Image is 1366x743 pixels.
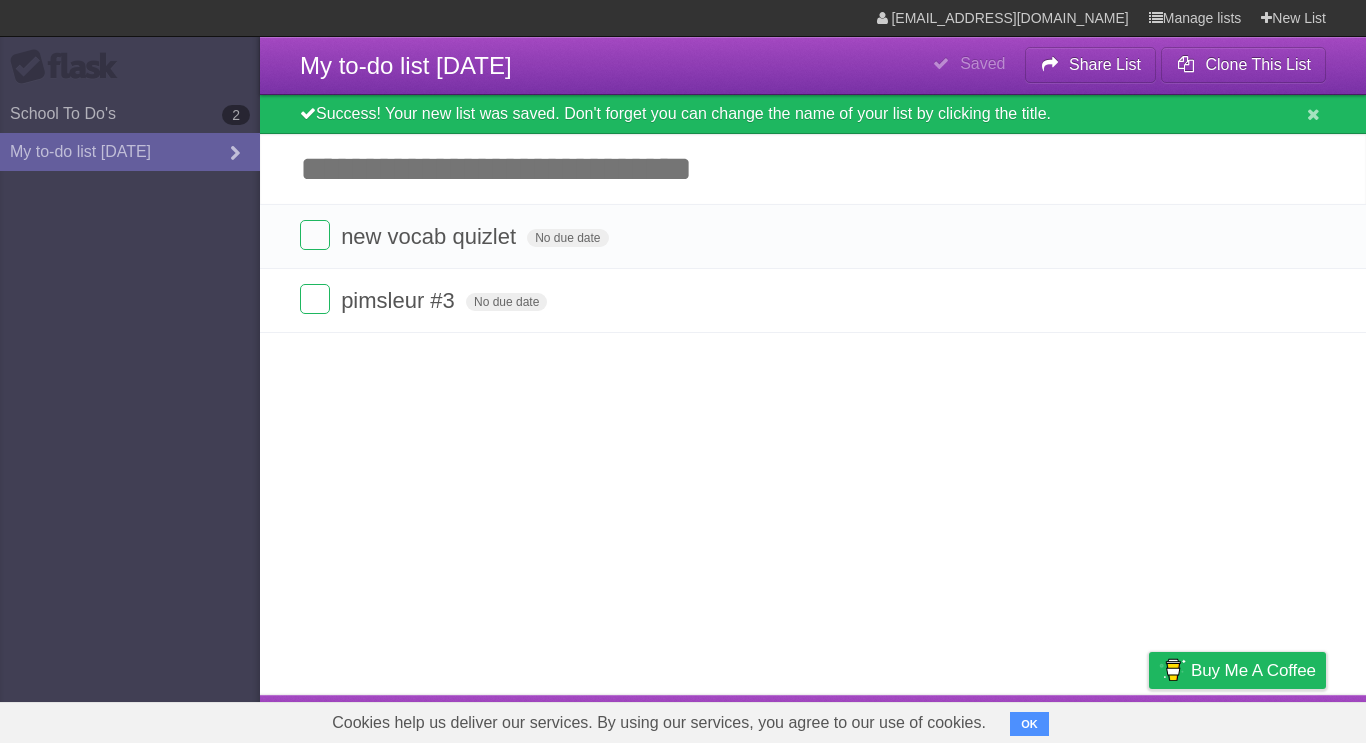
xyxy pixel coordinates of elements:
[300,52,512,79] span: My to-do list [DATE]
[466,293,547,311] span: No due date
[1025,47,1157,83] button: Share List
[1149,652,1326,689] a: Buy me a coffee
[883,700,925,738] a: About
[960,55,1005,72] b: Saved
[300,220,330,250] label: Done
[1161,47,1326,83] button: Clone This List
[527,229,608,247] span: No due date
[1200,700,1326,738] a: Suggest a feature
[341,224,521,249] span: new vocab quizlet
[1055,700,1099,738] a: Terms
[1205,56,1311,73] b: Clone This List
[312,703,1006,743] span: Cookies help us deliver our services. By using our services, you agree to our use of cookies.
[949,700,1030,738] a: Developers
[1069,56,1141,73] b: Share List
[1159,653,1186,687] img: Buy me a coffee
[341,288,460,313] span: pimsleur #3
[1191,653,1316,688] span: Buy me a coffee
[1123,700,1175,738] a: Privacy
[1010,712,1049,736] button: OK
[222,105,250,125] b: 2
[10,49,130,85] div: Flask
[300,284,330,314] label: Done
[260,95,1366,134] div: Success! Your new list was saved. Don't forget you can change the name of your list by clicking t...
